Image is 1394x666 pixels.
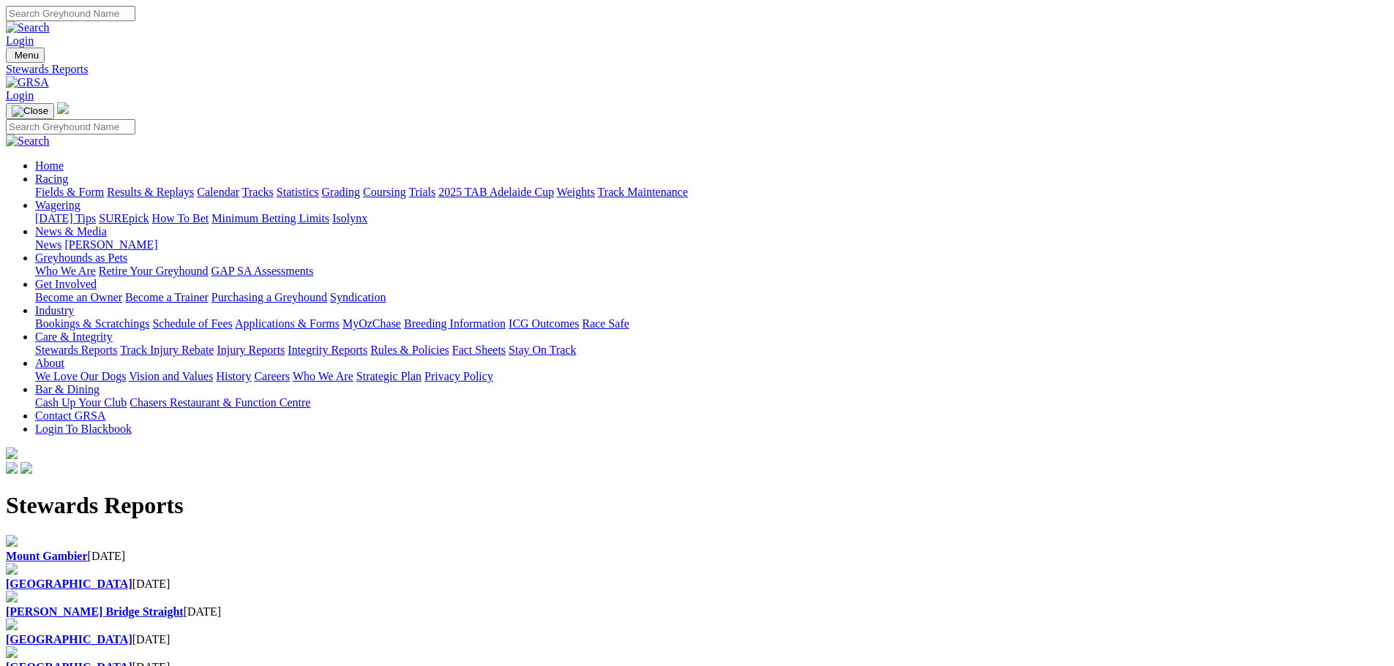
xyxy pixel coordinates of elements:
img: file-red.svg [6,591,18,602]
a: Trials [408,186,435,198]
a: Applications & Forms [235,317,340,330]
img: twitter.svg [20,462,32,474]
a: Mount Gambier [6,550,88,562]
img: GRSA [6,76,49,89]
div: [DATE] [6,605,1388,618]
a: Bar & Dining [35,383,100,396]
button: Toggle navigation [6,48,45,63]
a: Bookings & Scratchings [35,317,149,330]
div: Care & Integrity [35,344,1388,357]
a: [GEOGRAPHIC_DATA] [6,578,132,590]
a: We Love Our Dogs [35,370,126,382]
a: Privacy Policy [424,370,493,382]
a: [PERSON_NAME] [64,238,157,251]
button: Toggle navigation [6,103,54,119]
div: Get Involved [35,291,1388,304]
a: Schedule of Fees [152,317,232,330]
a: [PERSON_NAME] Bridge Straight [6,605,184,618]
div: [DATE] [6,550,1388,563]
a: [DATE] Tips [35,212,96,224]
img: file-red.svg [6,618,18,630]
a: Careers [254,370,290,382]
a: How To Bet [152,212,209,224]
h1: Stewards Reports [6,492,1388,519]
a: Become an Owner [35,291,122,303]
a: Breeding Information [404,317,506,330]
a: ICG Outcomes [509,317,579,330]
div: About [35,370,1388,383]
a: GAP SA Assessments [211,265,314,277]
a: Results & Replays [107,186,194,198]
img: Close [12,105,48,117]
a: Racing [35,173,68,185]
a: Who We Are [35,265,96,277]
a: Vision and Values [129,370,213,382]
a: Minimum Betting Limits [211,212,329,224]
a: Statistics [277,186,319,198]
a: Track Maintenance [598,186,688,198]
a: Home [35,159,64,172]
a: Login To Blackbook [35,423,132,435]
a: Chasers Restaurant & Function Centre [130,396,310,409]
img: file-red.svg [6,646,18,658]
a: Tracks [242,186,274,198]
a: Grading [322,186,360,198]
a: Stewards Reports [6,63,1388,76]
input: Search [6,6,135,21]
img: Search [6,21,50,34]
a: News [35,238,61,251]
div: [DATE] [6,578,1388,591]
input: Search [6,119,135,135]
a: Login [6,34,34,47]
a: Stewards Reports [35,344,117,356]
a: Care & Integrity [35,330,113,343]
a: Strategic Plan [356,370,421,382]
a: Industry [35,304,74,317]
a: Injury Reports [217,344,285,356]
a: SUREpick [99,212,149,224]
a: Calendar [197,186,239,198]
a: Purchasing a Greyhound [211,291,327,303]
div: Greyhounds as Pets [35,265,1388,278]
a: Rules & Policies [370,344,449,356]
img: Search [6,135,50,148]
a: Stay On Track [509,344,576,356]
a: Weights [557,186,595,198]
a: Get Involved [35,278,97,290]
div: Bar & Dining [35,396,1388,409]
div: News & Media [35,238,1388,251]
a: MyOzChase [342,317,401,330]
a: Login [6,89,34,102]
a: Fact Sheets [452,344,506,356]
a: Cash Up Your Club [35,396,127,409]
a: 2025 TAB Adelaide Cup [438,186,554,198]
a: About [35,357,64,369]
a: Wagering [35,199,80,211]
a: Track Injury Rebate [120,344,214,356]
a: Integrity Reports [288,344,367,356]
div: Racing [35,186,1388,199]
div: Wagering [35,212,1388,225]
img: facebook.svg [6,462,18,474]
a: Fields & Form [35,186,104,198]
a: [GEOGRAPHIC_DATA] [6,633,132,646]
span: Menu [15,50,39,61]
div: [DATE] [6,633,1388,646]
a: Contact GRSA [35,409,105,422]
a: Coursing [363,186,406,198]
img: logo-grsa-white.png [57,102,69,114]
img: file-red.svg [6,563,18,575]
img: file-red.svg [6,535,18,547]
a: Who We Are [293,370,353,382]
a: News & Media [35,225,107,238]
a: History [216,370,251,382]
a: Isolynx [332,212,367,224]
div: Industry [35,317,1388,330]
a: Syndication [330,291,386,303]
a: Greyhounds as Pets [35,251,127,264]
